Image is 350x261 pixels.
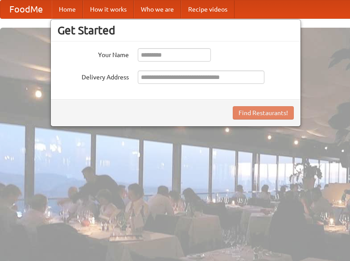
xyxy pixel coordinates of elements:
[58,70,129,82] label: Delivery Address
[233,106,294,120] button: Find Restaurants!
[181,0,235,18] a: Recipe videos
[134,0,181,18] a: Who we are
[58,48,129,59] label: Your Name
[83,0,134,18] a: How it works
[52,0,83,18] a: Home
[0,0,52,18] a: FoodMe
[58,24,294,37] h3: Get Started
